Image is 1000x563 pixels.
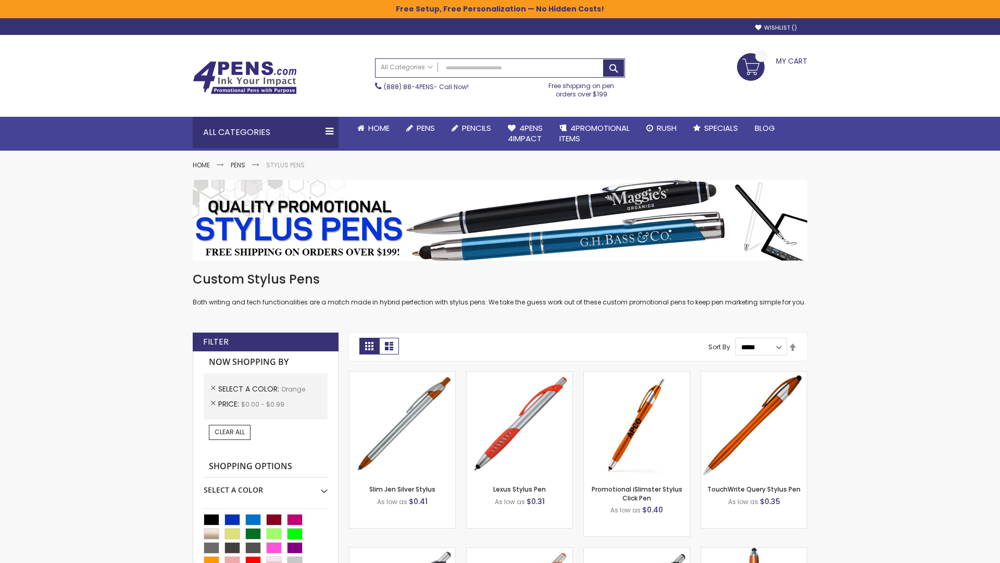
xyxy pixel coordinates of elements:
[368,123,390,133] span: Home
[657,123,677,133] span: Rush
[349,372,455,478] img: Slim Jen Silver Stylus-Orange
[398,117,443,140] a: Pens
[701,372,807,478] img: TouchWrite Query Stylus Pen-Orange
[204,478,328,495] div: Select A Color
[462,123,491,133] span: Pencils
[209,425,251,439] a: Clear All
[559,123,630,144] span: 4PROMOTIONAL ITEMS
[584,372,690,478] img: Promotional iSlimster Stylus Click Pen-Orange
[499,117,551,151] a: 4Pens4impact
[495,497,525,506] span: As low as
[467,547,572,556] a: Boston Silver Stylus Pen-Orange
[376,59,438,76] a: All Categories
[349,371,455,380] a: Slim Jen Silver Stylus-Orange
[728,497,758,506] span: As low as
[359,338,379,354] strong: Grid
[704,123,738,133] span: Specials
[266,161,305,169] strong: Stylus Pens
[538,78,626,99] div: Free shipping on pen orders over $199
[193,271,807,288] h1: Custom Stylus Pens
[377,497,407,506] span: As low as
[584,547,690,556] a: Lexus Metallic Stylus Pen-Orange
[551,117,638,151] a: 4PROMOTIONALITEMS
[527,496,545,507] span: $0.31
[755,24,797,32] a: Wishlist
[592,485,682,502] a: Promotional iSlimster Stylus Click Pen
[467,372,572,478] img: Lexus Stylus Pen-Orange
[349,547,455,556] a: Boston Stylus Pen-Orange
[493,485,546,494] a: Lexus Stylus Pen
[193,180,807,261] img: Stylus Pens
[218,384,281,394] span: Select A Color
[685,117,746,140] a: Specials
[701,547,807,556] a: TouchWrite Command Stylus Pen-Orange
[610,506,641,515] span: As low as
[369,485,435,494] a: Slim Jen Silver Stylus
[443,117,499,140] a: Pencils
[193,271,807,307] div: Both writing and tech functionalities are a match made in hybrid perfection with stylus pens. We ...
[467,371,572,380] a: Lexus Stylus Pen-Orange
[281,385,305,394] span: Orange
[215,427,245,436] span: Clear All
[384,82,434,91] a: (888) 88-4PENS
[642,505,663,515] span: $0.40
[384,82,469,91] span: - Call Now!
[508,123,543,144] span: 4Pens 4impact
[193,61,297,94] img: 4Pens Custom Pens and Promotional Products
[755,123,775,133] span: Blog
[701,371,807,380] a: TouchWrite Query Stylus Pen-Orange
[193,161,210,169] a: Home
[241,400,284,409] span: $0.00 - $0.99
[204,351,328,373] strong: Now Shopping by
[381,63,433,71] span: All Categories
[193,117,339,148] div: All Categories
[760,496,780,507] span: $0.35
[707,485,801,494] a: TouchWrite Query Stylus Pen
[231,161,245,169] a: Pens
[584,371,690,380] a: Promotional iSlimster Stylus Click Pen-Orange
[638,117,685,140] a: Rush
[204,456,328,478] strong: Shopping Options
[409,496,428,507] span: $0.41
[708,342,730,351] label: Sort By
[203,336,229,348] strong: Filter
[746,117,783,140] a: Blog
[218,399,241,409] span: Price
[417,123,435,133] span: Pens
[349,117,398,140] a: Home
